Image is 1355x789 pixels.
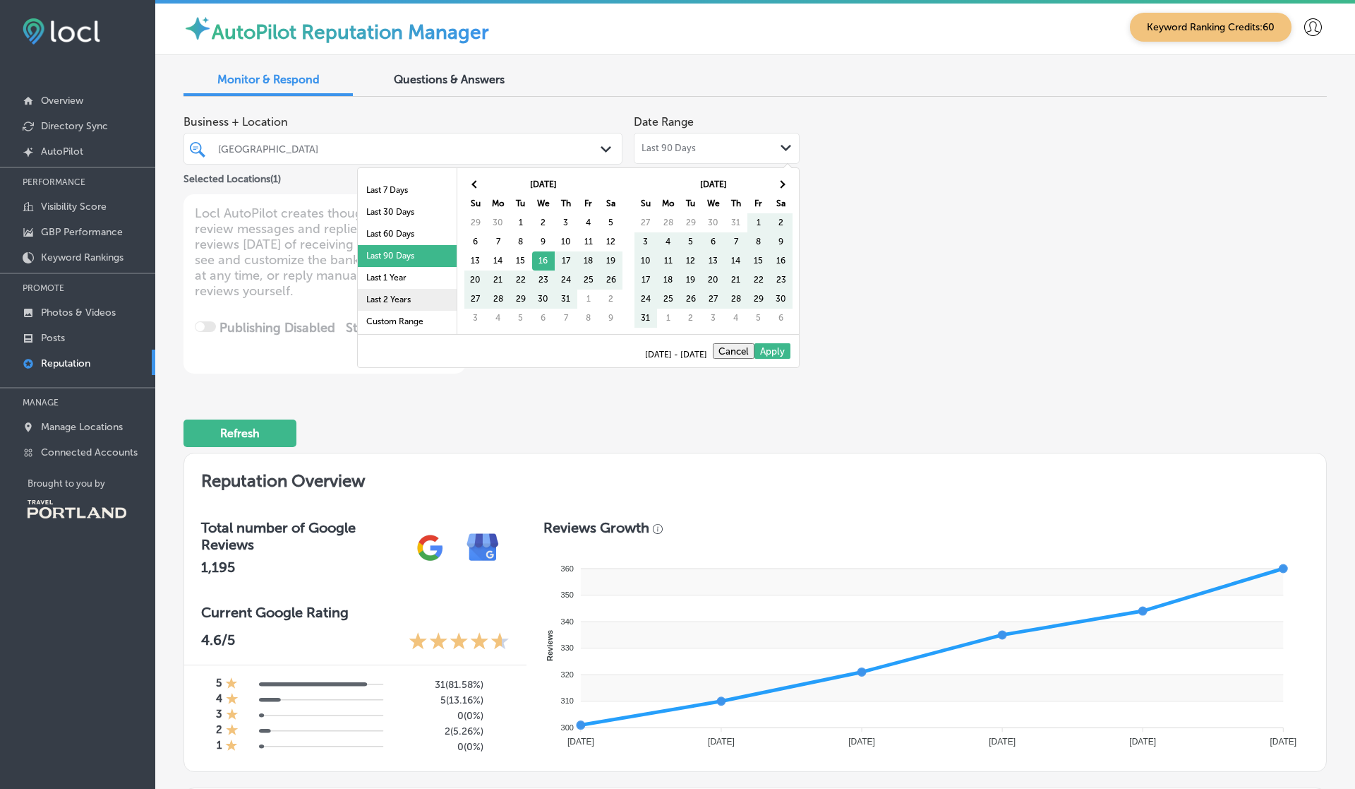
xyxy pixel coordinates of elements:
td: 2 [770,213,793,232]
td: 18 [657,271,680,290]
tspan: 350 [561,591,574,599]
li: Custom Range [358,311,457,333]
th: We [702,194,725,213]
td: 27 [634,213,657,232]
th: Mo [657,194,680,213]
td: 17 [555,251,577,271]
h4: 3 [216,708,222,723]
td: 15 [510,251,532,271]
li: Last 7 Days [358,179,457,201]
td: 8 [577,309,600,328]
label: Date Range [634,115,694,129]
td: 4 [487,309,510,328]
td: 15 [747,251,770,271]
tspan: 340 [561,617,574,626]
td: 25 [657,290,680,309]
td: 6 [702,232,725,251]
td: 2 [532,213,555,232]
button: Refresh [183,420,296,447]
div: 1 Star [226,723,239,739]
p: Keyword Rankings [41,251,124,263]
tspan: [DATE] [849,737,876,747]
td: 28 [725,290,747,309]
h3: Current Google Rating [201,604,510,621]
td: 4 [725,309,747,328]
th: Fr [577,194,600,213]
td: 22 [510,271,532,290]
td: 13 [464,251,487,271]
td: 6 [464,232,487,251]
td: 3 [702,309,725,328]
td: 7 [487,232,510,251]
td: 29 [680,213,702,232]
p: Connected Accounts [41,446,138,458]
img: e7ababfa220611ac49bdb491a11684a6.png [457,521,510,574]
h2: Reputation Overview [184,453,1326,502]
label: AutoPilot Reputation Manager [212,20,489,44]
th: [DATE] [487,175,600,194]
tspan: 330 [561,643,574,652]
td: 4 [577,213,600,232]
td: 4 [657,232,680,251]
tspan: [DATE] [1270,737,1297,747]
td: 27 [702,290,725,309]
td: 9 [600,309,622,328]
tspan: 300 [561,723,574,732]
td: 20 [464,271,487,290]
img: autopilot-icon [183,14,212,42]
h5: 2 ( 5.26% ) [395,725,483,737]
h3: Reviews Growth [543,519,649,536]
div: 4.6 Stars [409,631,510,653]
th: Mo [487,194,510,213]
td: 18 [577,251,600,271]
p: Photos & Videos [41,307,116,319]
td: 16 [532,251,555,271]
li: Last 30 Days [358,201,457,223]
li: Last 2 Years [358,289,457,311]
td: 13 [702,251,725,271]
p: Selected Locations ( 1 ) [183,167,281,185]
td: 14 [725,251,747,271]
th: Sa [770,194,793,213]
h3: Total number of Google Reviews [201,519,404,553]
td: 21 [725,271,747,290]
td: 19 [600,251,622,271]
h5: 0 ( 0% ) [395,741,483,753]
td: 23 [532,271,555,290]
td: 24 [634,290,657,309]
span: Keyword Ranking Credits: 60 [1130,13,1291,42]
td: 3 [634,232,657,251]
p: Overview [41,95,83,107]
td: 1 [747,213,770,232]
td: 9 [532,232,555,251]
div: 1 Star [225,677,238,692]
li: Last 1 Year [358,267,457,289]
th: Th [725,194,747,213]
td: 5 [600,213,622,232]
td: 5 [680,232,702,251]
td: 31 [555,290,577,309]
div: [GEOGRAPHIC_DATA] [218,143,602,155]
td: 22 [747,271,770,290]
span: Monitor & Respond [217,73,320,86]
p: AutoPilot [41,146,83,158]
img: gPZS+5FD6qPJAAAAABJRU5ErkJggg== [404,521,457,574]
td: 10 [555,232,577,251]
td: 30 [487,213,510,232]
tspan: [DATE] [989,737,1016,747]
div: 1 Star [226,692,239,708]
th: We [532,194,555,213]
button: Cancel [713,343,754,359]
h4: 2 [216,723,222,739]
td: 31 [634,309,657,328]
th: Su [634,194,657,213]
td: 8 [510,232,532,251]
td: 12 [680,251,702,271]
p: Visibility Score [41,201,107,213]
div: 1 Star [225,739,238,754]
li: Last 60 Days [358,223,457,245]
p: 4.6 /5 [201,631,235,653]
img: Travel Portland [28,500,126,518]
td: 7 [555,309,577,328]
td: 31 [725,213,747,232]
